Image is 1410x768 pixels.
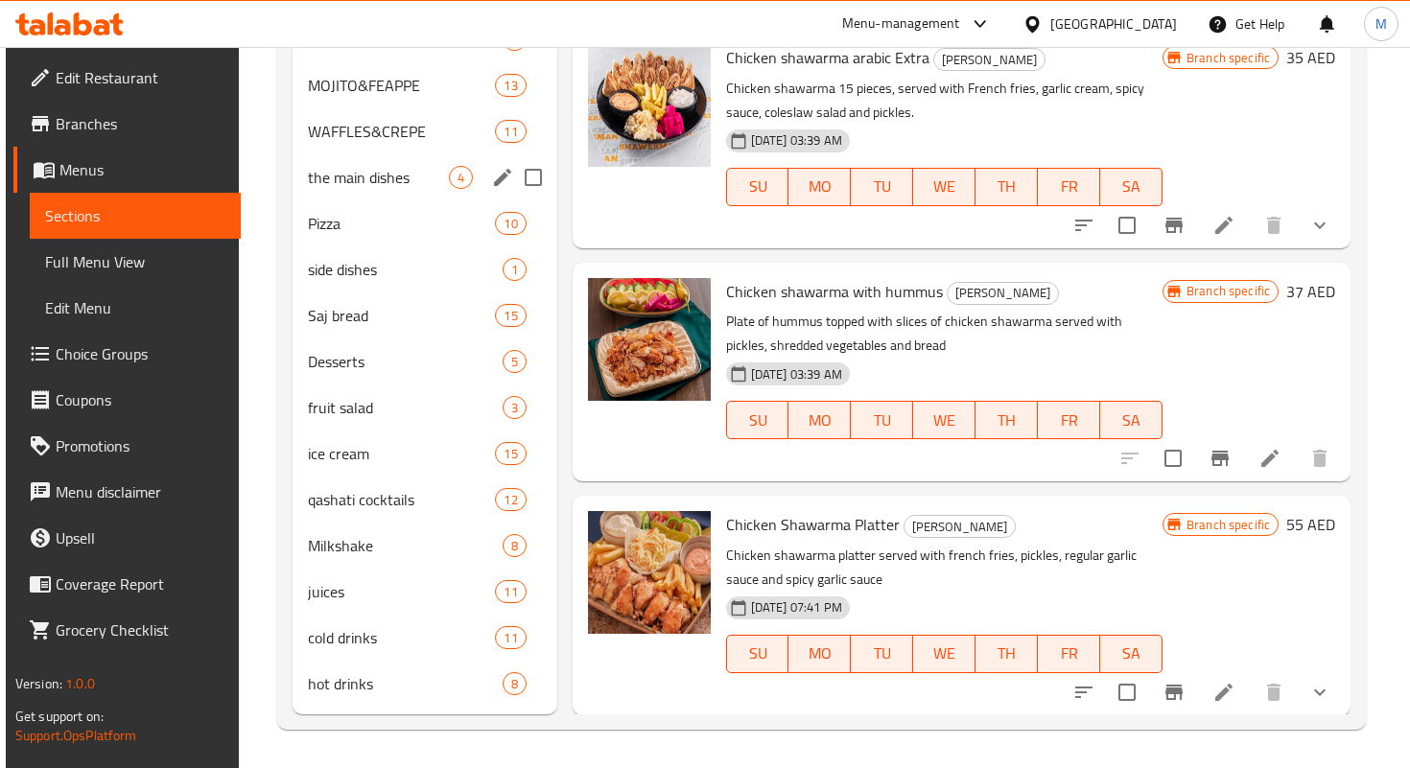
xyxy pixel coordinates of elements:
span: 11 [496,123,525,141]
button: sort-choices [1061,202,1107,248]
span: Promotions [56,434,225,457]
button: TH [975,635,1038,673]
span: TH [983,407,1030,434]
div: items [495,580,526,603]
span: MO [796,173,843,200]
span: fruit salad [308,396,503,419]
span: [DATE] 03:39 AM [743,131,850,150]
span: Upsell [56,526,225,549]
span: Pizza [308,212,496,235]
div: Milkshake8 [293,523,557,569]
a: Edit menu item [1258,447,1281,470]
div: Menu-management [842,12,960,35]
button: delete [1251,669,1297,715]
div: juices11 [293,569,557,615]
button: FR [1038,635,1100,673]
span: Chicken Shawarma Platter [726,510,900,539]
span: 15 [496,307,525,325]
button: TU [851,401,913,439]
span: Menu disclaimer [56,480,225,503]
div: Saj bread15 [293,292,557,338]
button: WE [913,401,975,439]
span: Branch specific [1179,49,1278,67]
span: Branch specific [1179,282,1278,300]
a: Menus [13,147,241,193]
a: Support.OpsPlatform [15,723,137,748]
span: 3 [504,399,526,417]
div: items [495,74,526,97]
span: SA [1108,640,1155,667]
span: Branches [56,112,225,135]
a: Edit menu item [1212,681,1235,704]
a: Choice Groups [13,331,241,377]
span: 5 [504,353,526,371]
div: Desserts5 [293,338,557,384]
button: TU [851,168,913,206]
button: Branch-specific-item [1197,435,1243,481]
span: Coupons [56,388,225,411]
div: Chisken Shawarma [947,282,1059,305]
button: edit [488,163,517,192]
a: Promotions [13,423,241,469]
span: Saj bread [308,304,496,327]
span: [DATE] 03:39 AM [743,365,850,384]
span: the main dishes [308,166,449,189]
span: WAFFLES&CREPE [308,120,496,143]
button: SA [1100,635,1163,673]
span: 11 [496,583,525,601]
button: Branch-specific-item [1151,202,1197,248]
div: Pizza10 [293,200,557,246]
span: Version: [15,671,62,696]
a: Coupons [13,377,241,423]
span: qashati cocktails [308,488,496,511]
div: WAFFLES&CREPE11 [293,108,557,154]
span: Full Menu View [45,250,225,273]
span: side dishes [308,258,503,281]
div: Chisken Shawarma [904,515,1016,538]
button: show more [1297,669,1343,715]
span: SU [735,407,782,434]
button: SA [1100,168,1163,206]
button: MO [788,635,851,673]
button: TH [975,168,1038,206]
div: items [503,350,527,373]
div: items [495,304,526,327]
span: [PERSON_NAME] [905,516,1015,538]
div: juices [308,580,496,603]
span: Milkshake [308,534,503,557]
div: side dishes1 [293,246,557,292]
span: Coverage Report [56,572,225,595]
span: SU [735,640,782,667]
div: items [495,442,526,465]
span: Chicken shawarma with hummus [726,277,943,306]
a: Sections [30,193,241,239]
button: sort-choices [1061,669,1107,715]
span: Branch specific [1179,516,1278,534]
div: fruit salad3 [293,384,557,431]
a: Branches [13,101,241,147]
span: FR [1046,640,1093,667]
svg: Show Choices [1308,214,1331,237]
span: MOJITO&FEAPPE [308,74,496,97]
img: Chicken Shawarma Platter [588,511,711,634]
span: Menus [59,158,225,181]
div: MOJITO&FEAPPE13 [293,62,557,108]
span: Select to update [1153,438,1193,478]
span: 11 [496,629,525,647]
span: 10 [496,215,525,233]
div: items [495,626,526,649]
span: MO [796,407,843,434]
button: delete [1251,202,1297,248]
a: Coverage Report [13,561,241,607]
button: SU [726,401,789,439]
a: Edit menu item [1212,214,1235,237]
button: delete [1297,435,1343,481]
span: 8 [504,537,526,555]
p: Chicken shawarma 15 pieces, served with French fries, garlic cream, spicy sauce, coleslaw salad a... [726,77,1163,125]
span: 13 [496,77,525,95]
span: 12 [496,491,525,509]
